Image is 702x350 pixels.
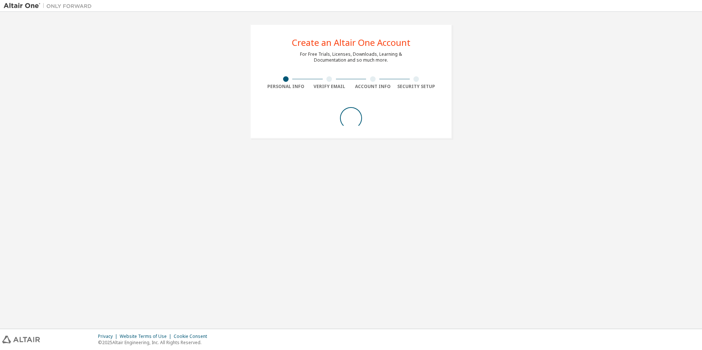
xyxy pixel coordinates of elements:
[120,333,174,339] div: Website Terms of Use
[351,84,395,90] div: Account Info
[174,333,211,339] div: Cookie Consent
[292,38,410,47] div: Create an Altair One Account
[264,84,308,90] div: Personal Info
[98,333,120,339] div: Privacy
[395,84,438,90] div: Security Setup
[98,339,211,346] p: © 2025 Altair Engineering, Inc. All Rights Reserved.
[4,2,95,10] img: Altair One
[300,51,402,63] div: For Free Trials, Licenses, Downloads, Learning & Documentation and so much more.
[308,84,351,90] div: Verify Email
[2,336,40,343] img: altair_logo.svg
